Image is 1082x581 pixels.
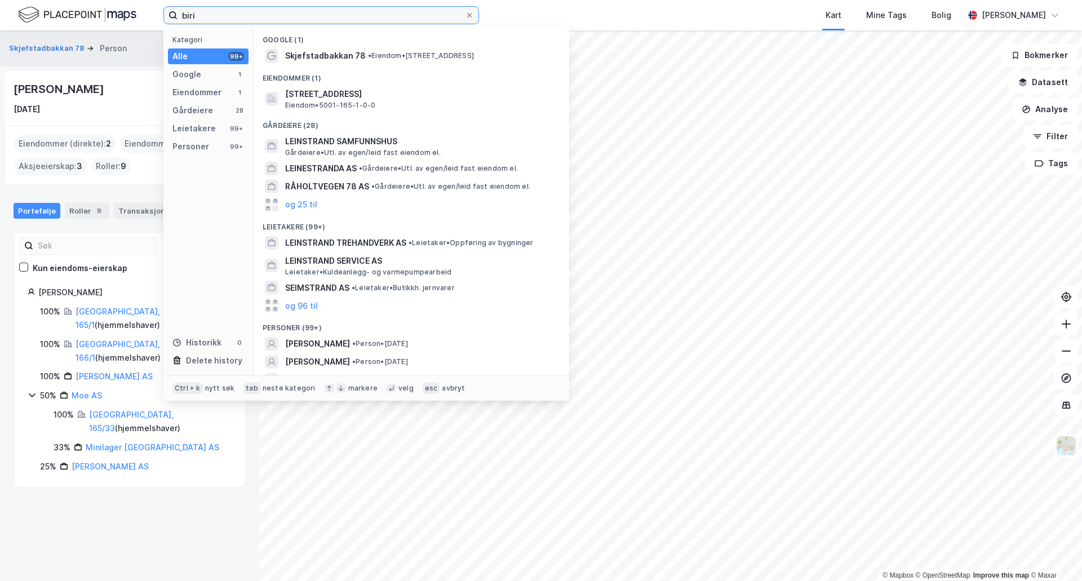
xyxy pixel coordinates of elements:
[228,52,244,61] div: 99+
[352,357,356,366] span: •
[883,571,914,579] a: Mapbox
[423,383,440,394] div: esc
[285,281,349,295] span: SEIMSTRAND AS
[120,135,227,153] div: Eiendommer (Indirekte) :
[72,391,102,400] a: Moe AS
[368,51,371,60] span: •
[866,8,907,22] div: Mine Tags
[172,383,203,394] div: Ctrl + k
[398,384,414,393] div: velg
[352,283,355,292] span: •
[371,182,530,191] span: Gårdeiere • Utl. av egen/leid fast eiendom el.
[352,339,356,348] span: •
[982,8,1046,22] div: [PERSON_NAME]
[1026,527,1082,581] div: Kontrollprogram for chat
[172,336,221,349] div: Historikk
[235,106,244,115] div: 28
[359,164,362,172] span: •
[72,462,149,471] a: [PERSON_NAME] AS
[1012,98,1077,121] button: Analyse
[254,314,569,335] div: Personer (99+)
[40,370,60,383] div: 100%
[243,383,260,394] div: tab
[106,137,111,150] span: 2
[14,135,116,153] div: Eiendommer (direkte) :
[172,104,213,117] div: Gårdeiere
[1056,435,1077,456] img: Z
[172,140,209,153] div: Personer
[172,68,201,81] div: Google
[254,26,569,47] div: Google (1)
[1026,527,1082,581] iframe: Chat Widget
[285,299,318,312] button: og 96 til
[285,198,317,211] button: og 25 til
[285,268,451,277] span: Leietaker • Kuldeanlegg- og varmepumpearbeid
[76,339,160,362] a: [GEOGRAPHIC_DATA], 166/1
[40,305,60,318] div: 100%
[114,203,191,219] div: Transaksjoner
[359,164,518,173] span: Gårdeiere • Utl. av egen/leid fast eiendom el.
[76,305,232,332] div: ( hjemmelshaver )
[121,159,126,173] span: 9
[348,384,378,393] div: markere
[285,49,366,63] span: Skjefstadbakkan 78
[178,7,465,24] input: Søk på adresse, matrikkel, gårdeiere, leietakere eller personer
[228,142,244,151] div: 99+
[254,65,569,85] div: Eiendommer (1)
[352,357,408,366] span: Person • [DATE]
[38,286,232,299] div: [PERSON_NAME]
[89,408,232,435] div: ( hjemmelshaver )
[285,148,441,157] span: Gårdeiere • Utl. av egen/leid fast eiendom el.
[54,408,74,422] div: 100%
[14,203,60,219] div: Portefølje
[826,8,841,22] div: Kart
[285,355,350,369] span: [PERSON_NAME]
[352,283,455,292] span: Leietaker • Butikkh. jernvarer
[40,389,56,402] div: 50%
[228,124,244,133] div: 99+
[409,238,412,247] span: •
[409,238,534,247] span: Leietaker • Oppføring av bygninger
[77,159,82,173] span: 3
[172,86,221,99] div: Eiendommer
[285,236,406,250] span: LEINSTRAND TREHANDVERK AS
[40,460,56,473] div: 25%
[86,442,219,452] a: Minilager [GEOGRAPHIC_DATA] AS
[235,338,244,347] div: 0
[91,157,131,175] div: Roller :
[352,339,408,348] span: Person • [DATE]
[235,88,244,97] div: 1
[285,87,556,101] span: [STREET_ADDRESS]
[14,103,40,116] div: [DATE]
[40,338,60,351] div: 100%
[368,51,474,60] span: Eiendom • [STREET_ADDRESS]
[254,112,569,132] div: Gårdeiere (28)
[916,571,970,579] a: OpenStreetMap
[285,162,357,175] span: LEINESTRANDA AS
[65,203,109,219] div: Roller
[172,36,249,44] div: Kategori
[285,254,556,268] span: LEINSTRAND SERVICE AS
[76,307,160,330] a: [GEOGRAPHIC_DATA], 165/1
[371,182,375,190] span: •
[54,441,70,454] div: 33%
[76,338,232,365] div: ( hjemmelshaver )
[89,410,174,433] a: [GEOGRAPHIC_DATA], 165/33
[172,122,216,135] div: Leietakere
[205,384,235,393] div: nytt søk
[442,384,465,393] div: avbryt
[33,261,127,275] div: Kun eiendoms-eierskap
[285,135,556,148] span: LEINSTRAND SAMFUNNSHUS
[1009,71,1077,94] button: Datasett
[186,354,242,367] div: Delete history
[263,384,316,393] div: neste kategori
[14,157,87,175] div: Aksjeeierskap :
[285,337,350,351] span: [PERSON_NAME]
[235,70,244,79] div: 1
[285,101,375,110] span: Eiendom • 5001-165-1-0-0
[254,214,569,234] div: Leietakere (99+)
[9,43,87,54] button: Skjefstadbakkan 78
[76,371,153,381] a: [PERSON_NAME] AS
[1023,125,1077,148] button: Filter
[14,80,106,98] div: [PERSON_NAME]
